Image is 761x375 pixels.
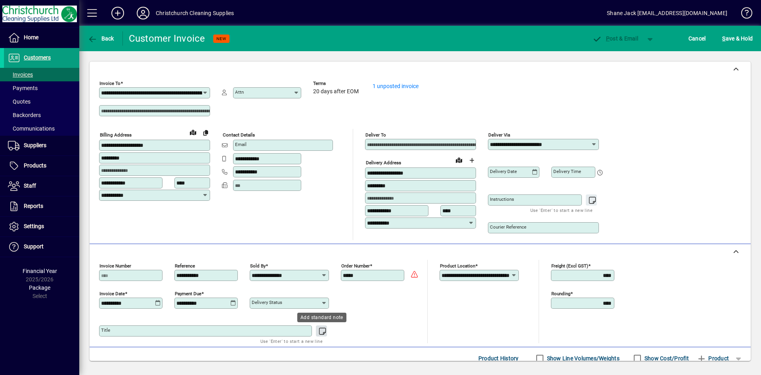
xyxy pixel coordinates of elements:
[365,132,386,138] mat-label: Deliver To
[4,28,79,48] a: Home
[235,142,247,147] mat-label: Email
[722,32,753,45] span: ave & Hold
[490,196,514,202] mat-label: Instructions
[4,156,79,176] a: Products
[24,183,36,189] span: Staff
[465,154,478,167] button: Choose address
[4,217,79,237] a: Settings
[478,352,519,365] span: Product History
[592,35,638,42] span: ost & Email
[29,285,50,291] span: Package
[4,136,79,156] a: Suppliers
[156,7,234,19] div: Christchurch Cleaning Supplies
[530,206,593,215] mat-hint: Use 'Enter' to start a new line
[8,71,33,78] span: Invoices
[4,68,79,81] a: Invoices
[24,34,38,40] span: Home
[79,31,123,46] app-page-header-button: Back
[175,263,195,269] mat-label: Reference
[686,31,708,46] button: Cancel
[4,108,79,122] a: Backorders
[313,81,361,86] span: Terms
[175,291,201,296] mat-label: Payment due
[697,352,729,365] span: Product
[440,263,475,269] mat-label: Product location
[99,263,131,269] mat-label: Invoice number
[545,354,620,362] label: Show Line Volumes/Weights
[643,354,689,362] label: Show Cost/Profit
[4,122,79,135] a: Communications
[341,263,370,269] mat-label: Order number
[130,6,156,20] button: Profile
[373,83,419,89] a: 1 unposted invoice
[101,327,110,333] mat-label: Title
[99,81,120,86] mat-label: Invoice To
[187,126,199,138] a: View on map
[735,2,751,27] a: Knowledge Base
[105,6,130,20] button: Add
[588,31,642,46] button: Post & Email
[23,268,57,274] span: Financial Year
[551,263,588,269] mat-label: Freight (excl GST)
[24,243,44,250] span: Support
[250,263,266,269] mat-label: Sold by
[235,89,244,95] mat-label: Attn
[453,154,465,166] a: View on map
[313,88,359,95] span: 20 days after EOM
[722,35,725,42] span: S
[24,203,43,209] span: Reports
[99,291,125,296] mat-label: Invoice date
[88,35,114,42] span: Back
[4,176,79,196] a: Staff
[490,224,526,230] mat-label: Courier Reference
[297,313,346,322] div: Add standard note
[553,169,581,174] mat-label: Delivery time
[488,132,510,138] mat-label: Deliver via
[490,169,517,174] mat-label: Delivery date
[24,223,44,229] span: Settings
[4,81,79,95] a: Payments
[8,85,38,91] span: Payments
[8,112,41,118] span: Backorders
[252,300,282,305] mat-label: Delivery status
[8,125,55,132] span: Communications
[199,126,212,139] button: Copy to Delivery address
[475,351,522,365] button: Product History
[24,142,46,148] span: Suppliers
[4,196,79,216] a: Reports
[607,7,727,19] div: Shane Jack [EMAIL_ADDRESS][DOMAIN_NAME]
[551,291,570,296] mat-label: Rounding
[86,31,116,46] button: Back
[260,337,323,346] mat-hint: Use 'Enter' to start a new line
[4,237,79,257] a: Support
[693,351,733,365] button: Product
[606,35,610,42] span: P
[720,31,755,46] button: Save & Hold
[4,95,79,108] a: Quotes
[8,98,31,105] span: Quotes
[688,32,706,45] span: Cancel
[216,36,226,41] span: NEW
[24,54,51,61] span: Customers
[24,162,46,169] span: Products
[129,32,205,45] div: Customer Invoice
